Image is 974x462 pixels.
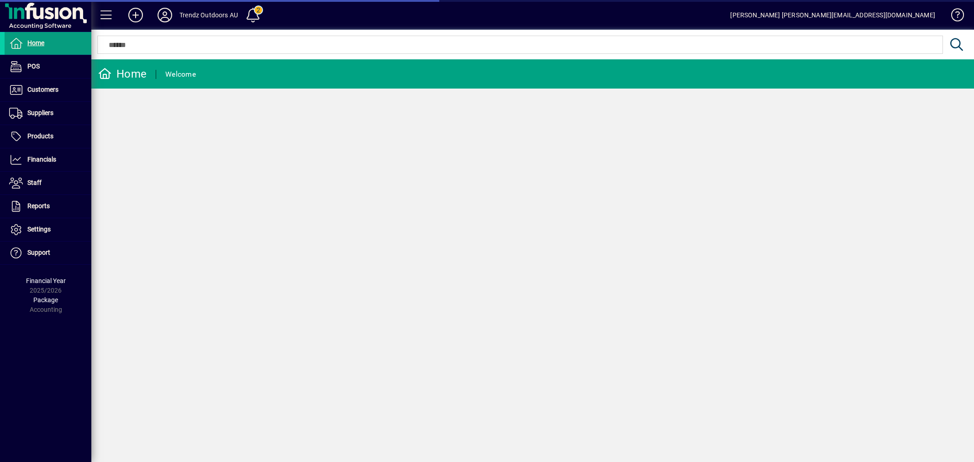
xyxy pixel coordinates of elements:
div: Trendz Outdoors AU [179,8,238,22]
a: Settings [5,218,91,241]
span: Products [27,132,53,140]
a: Customers [5,79,91,101]
span: Reports [27,202,50,210]
span: Home [27,39,44,47]
span: Settings [27,226,51,233]
span: Customers [27,86,58,93]
div: Home [98,67,147,81]
span: Package [33,296,58,304]
a: Support [5,241,91,264]
button: Profile [150,7,179,23]
a: Knowledge Base [944,2,963,31]
a: Products [5,125,91,148]
a: Financials [5,148,91,171]
a: Suppliers [5,102,91,125]
span: POS [27,63,40,70]
span: Staff [27,179,42,186]
span: Financial Year [26,277,66,284]
div: Welcome [165,67,196,82]
a: POS [5,55,91,78]
span: Suppliers [27,109,53,116]
div: [PERSON_NAME] [PERSON_NAME][EMAIL_ADDRESS][DOMAIN_NAME] [730,8,935,22]
a: Staff [5,172,91,194]
span: Financials [27,156,56,163]
button: Add [121,7,150,23]
span: Support [27,249,50,256]
a: Reports [5,195,91,218]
